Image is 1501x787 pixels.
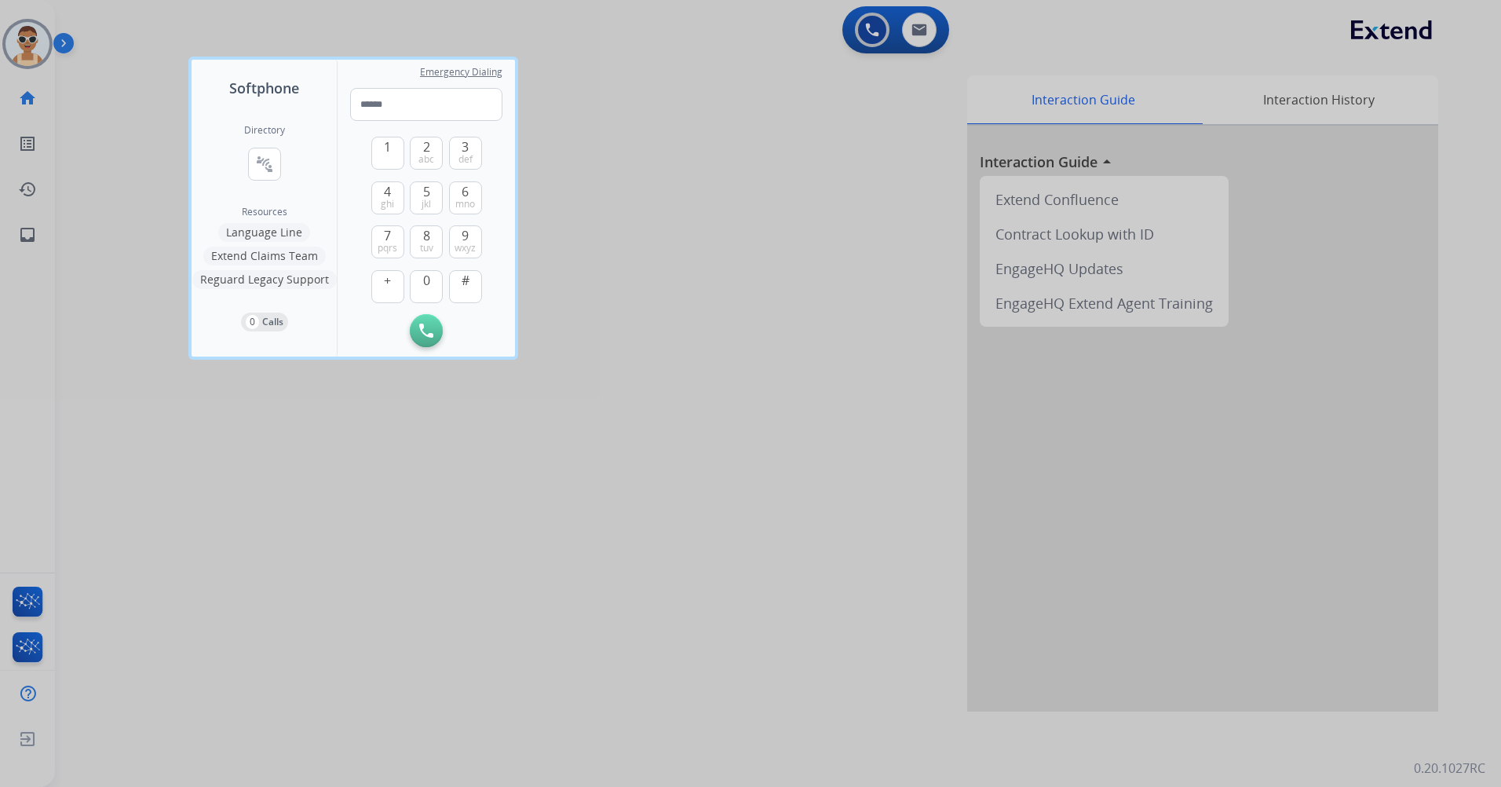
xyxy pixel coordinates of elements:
button: Reguard Legacy Support [192,270,337,289]
span: 0 [423,271,430,290]
span: 1 [384,137,391,156]
p: Calls [262,315,283,329]
button: 0 [410,270,443,303]
span: abc [418,153,434,166]
span: + [384,271,391,290]
button: 0Calls [241,313,288,331]
button: Language Line [218,223,310,242]
span: mno [455,198,475,210]
button: Extend Claims Team [203,247,326,265]
span: tuv [420,242,433,254]
button: + [371,270,404,303]
span: Emergency Dialing [420,66,502,79]
p: 0.20.1027RC [1414,759,1485,778]
span: 4 [384,182,391,201]
span: 5 [423,182,430,201]
span: ghi [381,198,394,210]
span: pqrs [378,242,397,254]
span: 7 [384,226,391,245]
span: jkl [422,198,431,210]
button: 3def [449,137,482,170]
button: 5jkl [410,181,443,214]
span: Softphone [229,77,299,99]
span: 2 [423,137,430,156]
span: 6 [462,182,469,201]
button: 1 [371,137,404,170]
span: 9 [462,226,469,245]
img: call-button [419,324,433,338]
button: # [449,270,482,303]
button: 9wxyz [449,225,482,258]
span: # [462,271,469,290]
mat-icon: connect_without_contact [255,155,274,174]
button: 7pqrs [371,225,404,258]
p: 0 [246,315,259,329]
button: 8tuv [410,225,443,258]
span: 8 [423,226,430,245]
h2: Directory [244,124,285,137]
span: def [458,153,473,166]
span: Resources [242,206,287,218]
button: 6mno [449,181,482,214]
button: 4ghi [371,181,404,214]
button: 2abc [410,137,443,170]
span: 3 [462,137,469,156]
span: wxyz [455,242,476,254]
